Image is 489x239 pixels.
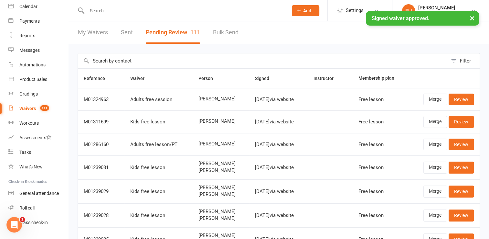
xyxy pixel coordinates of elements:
[78,21,108,44] a: My Waivers
[8,145,68,160] a: Tasks
[448,53,480,68] button: Filter
[84,76,112,81] span: Reference
[19,33,35,38] div: Reports
[130,189,187,194] div: Kids free lesson
[449,186,474,197] a: Review
[449,210,474,221] a: Review
[130,142,187,147] div: Adults free lesson/PT
[198,96,243,102] span: [PERSON_NAME]
[198,74,220,82] button: Person
[402,4,415,17] div: RJ
[146,21,200,44] button: Pending Review111
[198,233,243,238] span: [PERSON_NAME]
[346,3,364,18] span: Settings
[255,74,276,82] button: Signed
[8,101,68,116] a: Waivers 111
[449,139,474,150] a: Review
[8,28,68,43] a: Reports
[358,97,402,102] div: Free lesson
[84,189,119,194] div: M01239029
[85,6,283,15] input: Search...
[121,21,133,44] a: Sent
[78,53,448,68] input: Search by contact
[460,57,471,65] div: Filter
[84,213,119,218] div: M01239028
[8,116,68,131] a: Workouts
[423,162,447,173] a: Merge
[255,213,302,218] div: [DATE] via website
[466,11,478,25] button: ×
[19,191,59,196] div: General attendance
[19,106,36,111] div: Waivers
[255,119,302,125] div: [DATE] via website
[314,74,341,82] button: Instructor
[198,168,243,173] span: [PERSON_NAME]
[8,58,68,72] a: Automations
[292,5,319,16] button: Add
[8,160,68,174] a: What's New
[19,120,39,126] div: Workouts
[213,21,239,44] a: Bulk Send
[8,87,68,101] a: Gradings
[423,139,447,150] a: Merge
[255,142,302,147] div: [DATE] via website
[358,119,402,125] div: Free lesson
[130,74,152,82] button: Waiver
[84,142,119,147] div: M01286160
[303,8,311,13] span: Add
[19,62,46,67] div: Automations
[449,162,474,173] a: Review
[358,189,402,194] div: Free lesson
[130,97,187,102] div: Adults free session
[358,213,402,218] div: Free lesson
[255,76,276,81] span: Signed
[314,76,341,81] span: Instructor
[198,216,243,221] span: [PERSON_NAME]
[190,29,200,36] span: 111
[19,48,40,53] div: Messages
[84,74,112,82] button: Reference
[366,11,479,26] div: Signed waiver approved.
[198,192,243,197] span: [PERSON_NAME]
[19,77,47,82] div: Product Sales
[449,116,474,128] a: Review
[255,165,302,170] div: [DATE] via website
[198,161,243,166] span: [PERSON_NAME]
[449,94,474,105] a: Review
[84,119,119,125] div: M01311699
[19,135,51,140] div: Assessments
[255,97,302,102] div: [DATE] via website
[423,186,447,197] a: Merge
[84,97,119,102] div: M01324963
[20,217,25,222] span: 1
[6,217,22,233] iframe: Intercom live chat
[8,131,68,145] a: Assessments
[198,185,243,190] span: [PERSON_NAME]
[198,141,243,147] span: [PERSON_NAME]
[130,165,187,170] div: Kids free lesson
[8,186,68,201] a: General attendance kiosk mode
[19,205,35,211] div: Roll call
[358,165,402,170] div: Free lesson
[130,119,187,125] div: Kids free lesson
[19,164,43,169] div: What's New
[418,5,461,11] div: [PERSON_NAME]
[423,94,447,105] a: Merge
[358,142,402,147] div: Free lesson
[198,119,243,124] span: [PERSON_NAME]
[353,69,408,88] th: Membership plan
[130,213,187,218] div: Kids free lesson
[8,72,68,87] a: Product Sales
[8,43,68,58] a: Messages
[8,201,68,215] a: Roll call
[8,215,68,230] a: Class kiosk mode
[423,116,447,128] a: Merge
[418,11,461,17] div: Precision Martial Arts
[19,220,48,225] div: Class check-in
[84,165,119,170] div: M01239031
[423,210,447,221] a: Merge
[19,91,38,97] div: Gradings
[198,76,220,81] span: Person
[40,105,49,111] span: 111
[130,76,152,81] span: Waiver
